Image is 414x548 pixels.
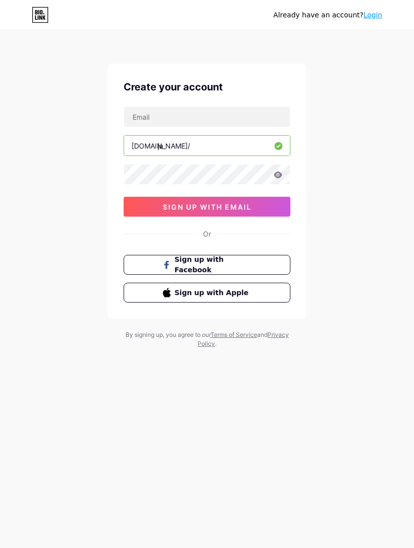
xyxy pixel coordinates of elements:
[124,197,290,217] button: sign up with email
[124,283,290,303] button: Sign up with Apple
[210,331,257,338] a: Terms of Service
[132,141,190,151] div: [DOMAIN_NAME]/
[163,203,252,211] span: sign up with email
[124,107,290,127] input: Email
[363,11,382,19] a: Login
[124,79,290,94] div: Create your account
[274,10,382,20] div: Already have an account?
[123,330,291,348] div: By signing up, you agree to our and .
[175,254,252,275] span: Sign up with Facebook
[124,255,290,275] button: Sign up with Facebook
[203,229,211,239] div: Or
[124,136,290,156] input: username
[175,288,252,298] span: Sign up with Apple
